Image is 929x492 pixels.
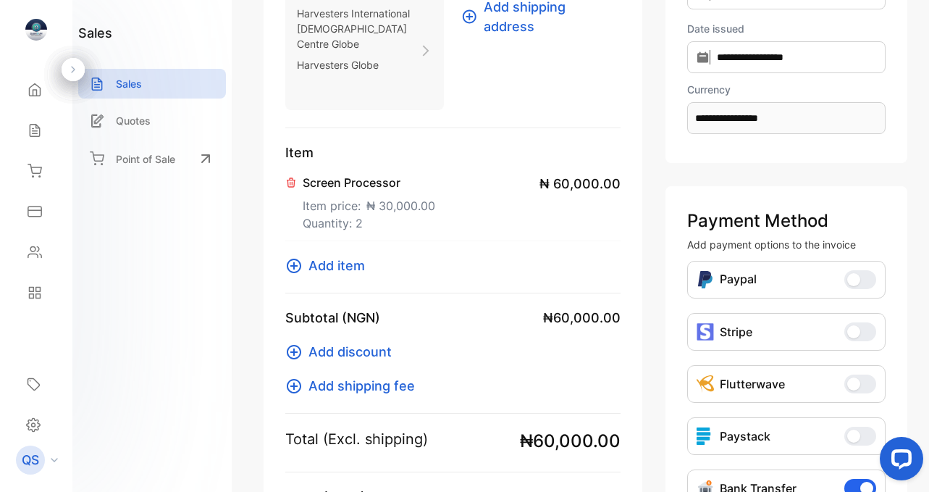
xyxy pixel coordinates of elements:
[720,270,757,289] p: Paypal
[303,174,435,191] p: Screen Processor
[116,151,175,167] p: Point of Sale
[78,143,226,175] a: Point of Sale
[697,323,714,341] img: icon
[687,208,886,234] p: Payment Method
[78,106,226,135] a: Quotes
[366,197,435,214] span: ₦ 30,000.00
[78,23,112,43] h1: sales
[285,308,380,328] p: Subtotal (NGN)
[868,431,929,492] iframe: LiveChat chat widget
[687,237,886,252] p: Add payment options to the invoice
[116,76,142,91] p: Sales
[687,82,886,97] label: Currency
[308,256,365,275] span: Add item
[720,323,752,341] p: Stripe
[285,143,621,162] p: Item
[539,174,621,193] span: ₦ 60,000.00
[308,376,415,396] span: Add shipping fee
[297,3,419,54] p: Harvesters International [DEMOGRAPHIC_DATA] Centre Globe
[697,375,714,393] img: Icon
[303,214,435,232] p: Quantity: 2
[697,270,714,289] img: Icon
[297,54,419,75] p: Harvesters Globe
[543,308,621,328] span: ₦60,000.00
[720,375,785,393] p: Flutterwave
[308,342,392,362] span: Add discount
[25,19,47,41] img: logo
[285,376,424,396] button: Add shipping fee
[116,113,151,128] p: Quotes
[697,428,714,445] img: icon
[520,428,621,454] span: ₦60,000.00
[22,451,39,470] p: QS
[78,69,226,99] a: Sales
[303,191,435,214] p: Item price:
[285,342,400,362] button: Add discount
[720,428,770,445] p: Paystack
[285,256,374,275] button: Add item
[285,428,428,450] p: Total (Excl. shipping)
[687,21,886,36] label: Date issued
